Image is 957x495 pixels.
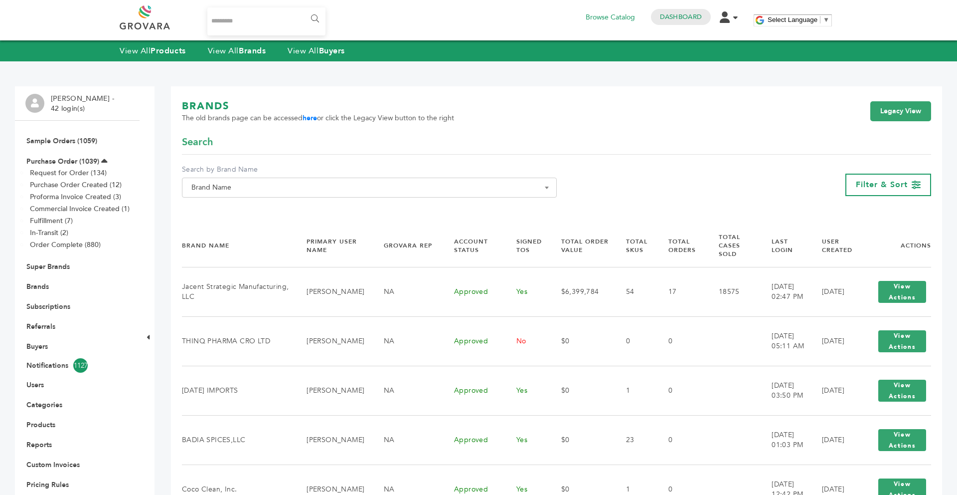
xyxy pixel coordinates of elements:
[856,179,908,190] span: Filter & Sort
[504,267,549,316] td: Yes
[26,136,97,146] a: Sample Orders (1059)
[442,415,504,465] td: Approved
[303,113,317,123] a: here
[288,45,345,56] a: View AllBuyers
[30,240,101,249] a: Order Complete (880)
[614,366,656,415] td: 1
[26,358,128,373] a: Notifications1127
[26,302,70,311] a: Subscriptions
[768,16,829,23] a: Select Language​
[504,415,549,465] td: Yes
[614,415,656,465] td: 23
[656,316,706,366] td: 0
[614,316,656,366] td: 0
[809,366,861,415] td: [DATE]
[30,204,130,214] a: Commercial Invoice Created (1)
[294,366,371,415] td: [PERSON_NAME]
[549,316,614,366] td: $0
[187,181,551,195] span: Brand Name
[759,366,809,415] td: [DATE] 03:50 PM
[294,267,371,316] td: [PERSON_NAME]
[51,94,117,113] li: [PERSON_NAME] - 42 login(s)
[151,45,185,56] strong: Products
[182,366,294,415] td: [DATE] IMPORTS
[73,358,88,373] span: 1127
[120,45,186,56] a: View AllProducts
[656,225,706,267] th: Total Orders
[809,225,861,267] th: User Created
[549,267,614,316] td: $6,399,784
[182,99,454,113] h1: BRANDS
[26,322,55,331] a: Referrals
[442,267,504,316] td: Approved
[26,262,70,271] a: Super Brands
[26,400,62,410] a: Categories
[26,342,48,351] a: Buyers
[861,225,931,267] th: Actions
[504,366,549,415] td: Yes
[294,316,371,366] td: [PERSON_NAME]
[319,45,345,56] strong: Buyers
[208,45,266,56] a: View AllBrands
[586,12,635,23] a: Browse Catalog
[30,192,121,202] a: Proforma Invoice Created (3)
[656,267,706,316] td: 17
[182,165,557,175] label: Search by Brand Name
[371,415,442,465] td: NA
[660,12,702,21] a: Dashboard
[809,267,861,316] td: [DATE]
[371,267,442,316] td: NA
[549,225,614,267] th: Total Order Value
[182,225,294,267] th: Brand Name
[442,366,504,415] td: Approved
[442,316,504,366] td: Approved
[878,330,926,352] button: View Actions
[768,16,817,23] span: Select Language
[656,415,706,465] td: 0
[294,225,371,267] th: Primary User Name
[182,267,294,316] td: Jacent Strategic Manufacturing, LLC
[809,316,861,366] td: [DATE]
[870,101,931,121] a: Legacy View
[30,228,68,238] a: In-Transit (2)
[706,267,760,316] td: 18575
[759,267,809,316] td: [DATE] 02:47 PM
[182,113,454,123] span: The old brands page can be accessed or click the Legacy View button to the right
[759,316,809,366] td: [DATE] 05:11 AM
[182,415,294,465] td: BADIA SPICES,LLC
[25,94,44,113] img: profile.png
[442,225,504,267] th: Account Status
[371,316,442,366] td: NA
[878,380,926,402] button: View Actions
[504,225,549,267] th: Signed TOS
[30,168,107,178] a: Request for Order (134)
[26,282,49,291] a: Brands
[759,225,809,267] th: Last Login
[371,366,442,415] td: NA
[30,216,73,226] a: Fulfillment (7)
[182,178,557,198] span: Brand Name
[294,415,371,465] td: [PERSON_NAME]
[182,316,294,366] td: THINQ PHARMA CRO LTD
[504,316,549,366] td: No
[30,180,122,190] a: Purchase Order Created (12)
[759,415,809,465] td: [DATE] 01:03 PM
[706,225,760,267] th: Total Cases Sold
[26,420,55,430] a: Products
[549,366,614,415] td: $0
[878,281,926,303] button: View Actions
[26,157,99,166] a: Purchase Order (1039)
[207,7,325,35] input: Search...
[26,380,44,390] a: Users
[614,225,656,267] th: Total SKUs
[549,415,614,465] td: $0
[820,16,820,23] span: ​
[26,440,52,450] a: Reports
[182,135,213,149] span: Search
[371,225,442,267] th: Grovara Rep
[656,366,706,415] td: 0
[823,16,829,23] span: ▼
[878,429,926,451] button: View Actions
[239,45,266,56] strong: Brands
[26,460,80,470] a: Custom Invoices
